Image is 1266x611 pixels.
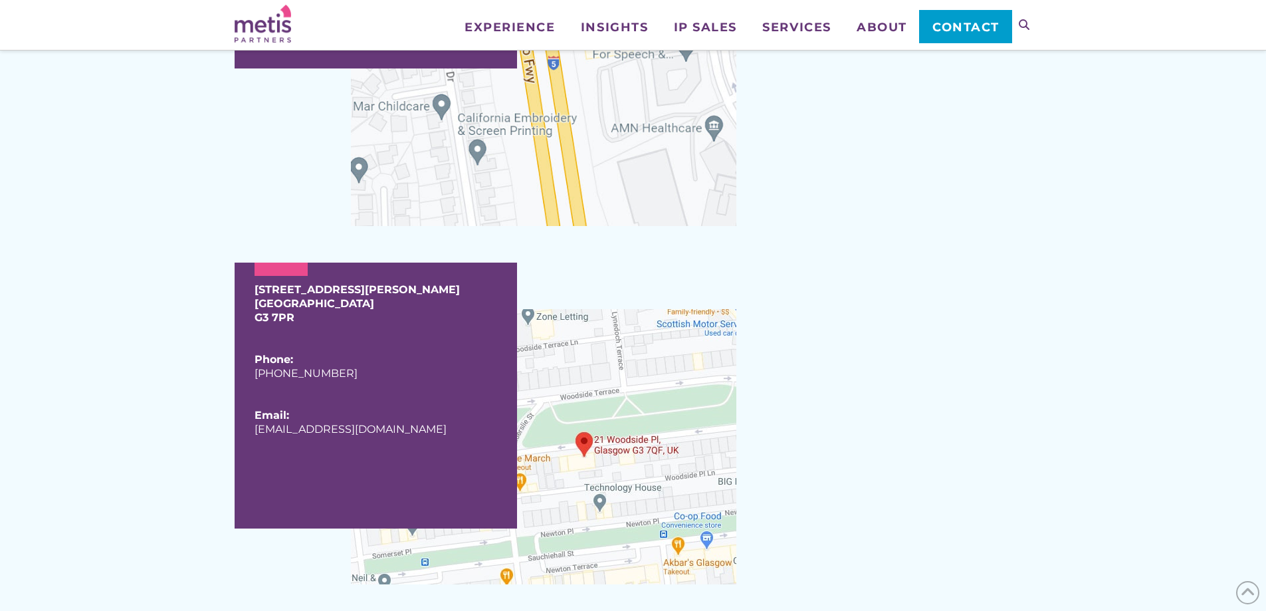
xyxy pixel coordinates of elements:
img: Metis Partners [235,5,291,43]
b: Email: [255,409,289,422]
a: [PHONE_NUMBER] [255,367,358,380]
span: Experience [465,21,555,33]
span: About [857,21,907,33]
a: Contact [919,10,1011,43]
a: [EMAIL_ADDRESS][DOMAIN_NAME] [255,423,447,435]
span: Services [762,21,831,33]
strong: [GEOGRAPHIC_DATA] [255,297,374,310]
img: Image [351,309,736,584]
span: IP Sales [674,21,737,33]
span: Contact [932,21,1000,33]
strong: [STREET_ADDRESS][PERSON_NAME] [255,283,460,296]
span: Insights [581,21,648,33]
b: Phone: [255,353,293,366]
span: Back to Top [1236,581,1259,604]
strong: G3 7PR [255,311,294,324]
